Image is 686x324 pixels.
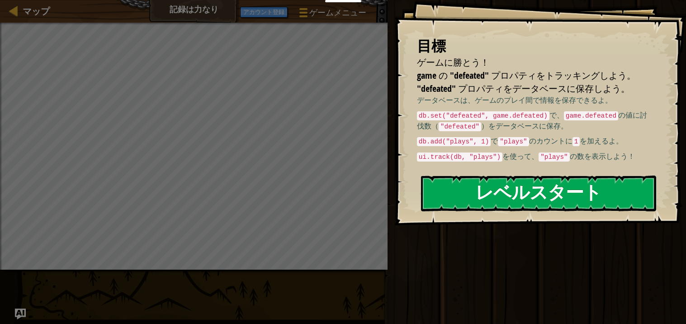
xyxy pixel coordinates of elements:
[417,152,502,162] code: ui.track(db, "plays")
[417,136,654,147] p: で のカウントに を加えるよ。
[240,7,288,18] button: アカウント登録
[539,152,569,162] code: "plays"
[417,110,654,131] p: で、 の値に討伐数（ ）をデータベースに保存。
[417,151,654,162] p: を使って、 の数を表示しよう！
[417,137,491,146] code: db.add("plays", 1)
[417,69,636,81] span: game の "defeated" プロパティをトラッキングしよう。
[18,5,50,17] a: マップ
[421,176,656,211] button: レベルスタート
[188,7,203,15] span: Ask AI
[439,122,481,131] code: "defeated"
[23,5,50,17] span: マップ
[406,56,652,69] li: ゲームに勝とう！
[406,82,652,95] li: "defeated" プロパティをデータベースに保存しよう。
[572,137,580,146] code: 1
[183,4,208,20] button: Ask AI
[417,95,654,105] p: データベースは、ゲームのプレイ間で情報を保存できるよ。
[292,4,372,25] button: ゲームメニュー
[15,309,26,319] button: Ask AI
[417,82,630,95] span: "defeated" プロパティをデータベースに保存しよう。
[417,56,489,68] span: ゲームに勝とう！
[417,36,654,57] div: 目標
[498,137,529,146] code: "plays"
[564,111,618,120] code: game.defeated
[417,111,549,120] code: db.set("defeated", game.defeated)
[309,7,366,19] span: ゲームメニュー
[212,7,231,15] span: ヒント
[406,69,652,82] li: game の "defeated" プロパティをトラッキングしよう。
